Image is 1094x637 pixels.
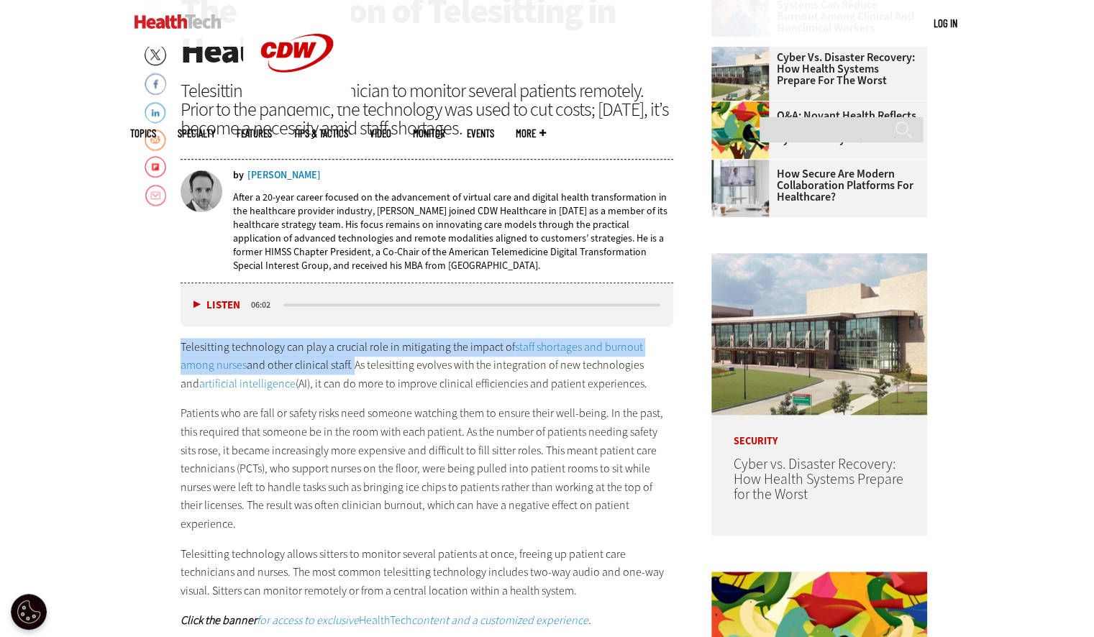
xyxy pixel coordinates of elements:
[237,128,272,139] a: Features
[249,298,281,311] div: duration
[516,128,546,139] span: More
[711,253,927,415] img: University of Vermont Medical Center’s main campus
[711,101,769,159] img: abstract illustration of a tree
[411,613,591,628] em: .
[247,170,321,180] a: [PERSON_NAME]
[233,170,244,180] span: by
[711,415,927,446] p: Security
[711,160,776,171] a: care team speaks with physician over conference call
[467,128,494,139] a: Events
[934,16,957,31] div: User menu
[11,594,47,630] button: Open Preferences
[181,545,674,600] p: Telesitting technology allows sitters to monitor several patients at once, freeing up patient car...
[370,128,391,139] a: Video
[934,17,957,29] a: Log in
[359,613,411,628] a: HealthTech
[733,454,903,504] a: Cyber vs. Disaster Recovery: How Health Systems Prepare for the Worst
[293,128,348,139] a: Tips & Tactics
[11,594,47,630] div: Cookie Settings
[135,14,222,29] img: Home
[711,101,776,113] a: abstract illustration of a tree
[711,168,918,203] a: How Secure Are Modern Collaboration Platforms for Healthcare?
[181,404,674,533] p: Patients who are fall or safety risks need someone watching them to ensure their well-being. In t...
[243,95,351,110] a: CDW
[181,613,257,628] strong: Click the banner
[199,376,296,391] a: artificial intelligence
[233,191,674,272] p: After a 20-year career focused on the advancement of virtual care and digital health transformati...
[193,300,240,311] button: Listen
[181,170,222,212] img: Elliott Wilson
[413,128,445,139] a: MonITor
[178,128,215,139] span: Specialty
[130,128,156,139] span: Topics
[711,160,769,217] img: care team speaks with physician over conference call
[257,613,359,628] a: for access to exclusive
[411,613,588,628] a: content and a customized experience
[181,338,674,393] p: Telesitting technology can play a crucial role in mitigating the impact of and other clinical sta...
[181,283,674,326] div: media player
